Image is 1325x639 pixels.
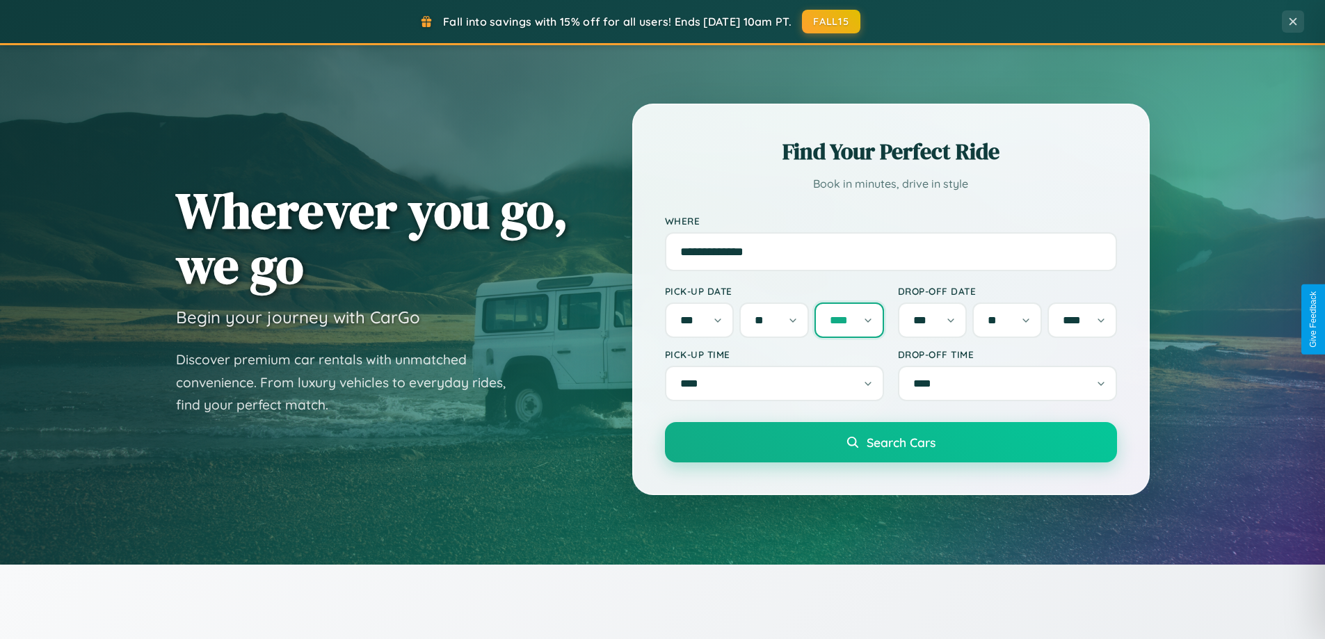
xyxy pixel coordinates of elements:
p: Book in minutes, drive in style [665,174,1117,194]
label: Drop-off Time [898,348,1117,360]
div: Give Feedback [1308,291,1318,348]
button: FALL15 [802,10,860,33]
label: Pick-up Date [665,285,884,297]
h1: Wherever you go, we go [176,183,568,293]
label: Drop-off Date [898,285,1117,297]
label: Where [665,215,1117,227]
h3: Begin your journey with CarGo [176,307,420,327]
label: Pick-up Time [665,348,884,360]
p: Discover premium car rentals with unmatched convenience. From luxury vehicles to everyday rides, ... [176,348,524,416]
button: Search Cars [665,422,1117,462]
span: Search Cars [867,435,935,450]
h2: Find Your Perfect Ride [665,136,1117,167]
span: Fall into savings with 15% off for all users! Ends [DATE] 10am PT. [443,15,792,29]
